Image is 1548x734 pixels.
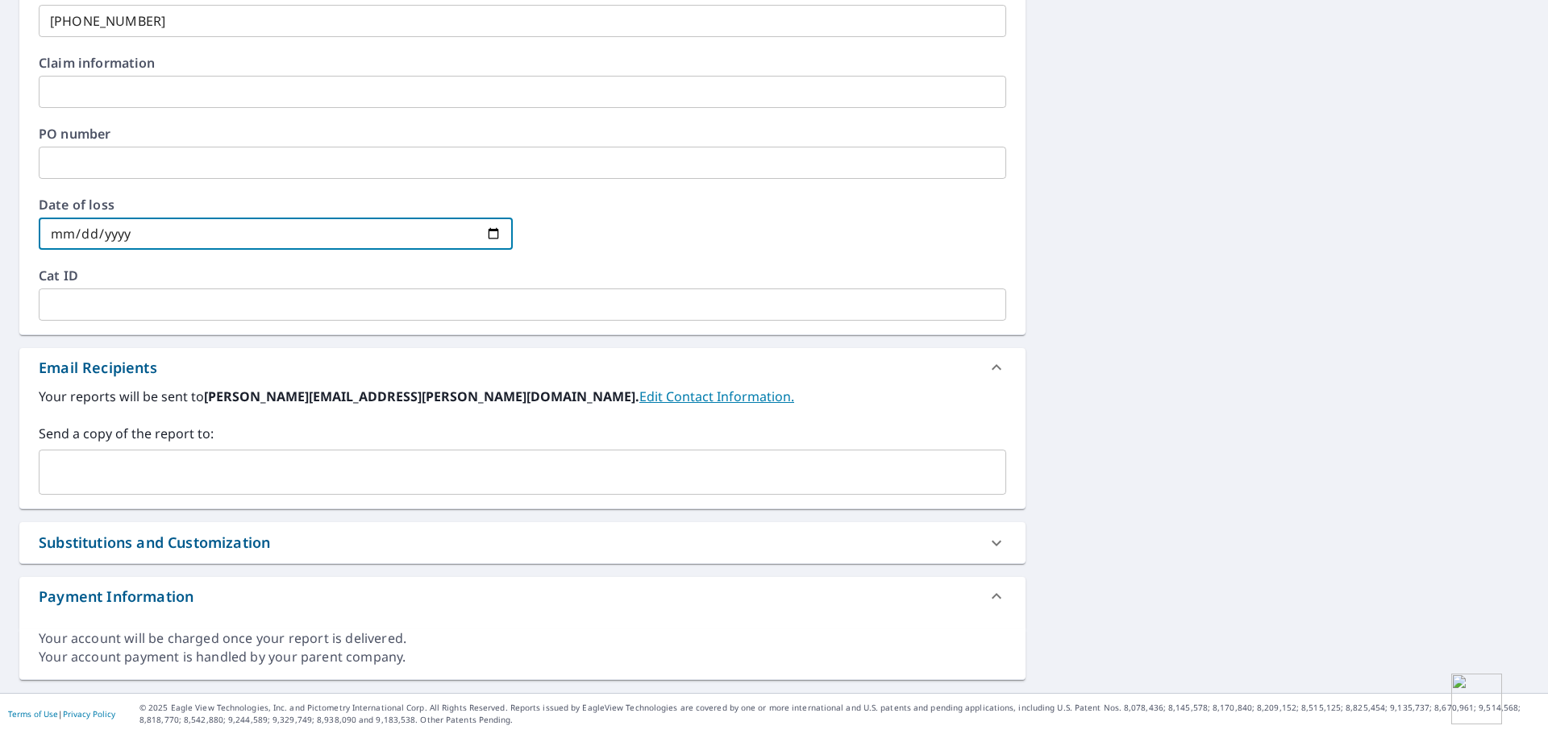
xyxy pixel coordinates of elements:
div: Substitutions and Customization [19,522,1026,563]
img: icon128gray.png [9,9,60,60]
label: Date of loss [39,198,513,211]
label: Claim information [39,56,1006,69]
p: © 2025 Eagle View Technologies, Inc. and Pictometry International Corp. All Rights Reserved. Repo... [139,702,1540,726]
label: Cat ID [39,269,1006,282]
a: Privacy Policy [63,708,115,719]
a: Terms of Use [8,708,58,719]
b: [PERSON_NAME][EMAIL_ADDRESS][PERSON_NAME][DOMAIN_NAME]. [204,388,639,405]
a: EditContactInfo [639,388,794,405]
p: | [8,709,115,719]
div: Payment Information [19,577,1026,616]
div: Email Recipients [39,357,157,379]
label: Send a copy of the report to: [39,424,1006,443]
div: Payment Information [39,586,193,608]
label: Your reports will be sent to [39,387,1006,406]
div: Email Recipients [19,348,1026,387]
div: Your account will be charged once your report is delivered. [39,629,1006,648]
div: Substitutions and Customization [39,532,270,554]
div: Your account payment is handled by your parent company. [39,648,1006,666]
label: PO number [39,127,1006,140]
